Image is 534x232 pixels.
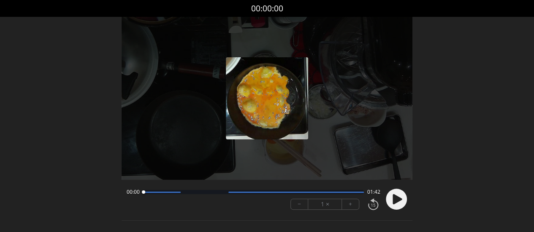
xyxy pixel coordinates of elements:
[342,199,359,209] button: +
[367,189,380,195] span: 01:42
[127,189,140,195] span: 00:00
[226,57,308,139] img: Poster Image
[291,199,308,209] button: −
[251,3,283,15] a: 00:00:00
[308,199,342,209] div: 1 ×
